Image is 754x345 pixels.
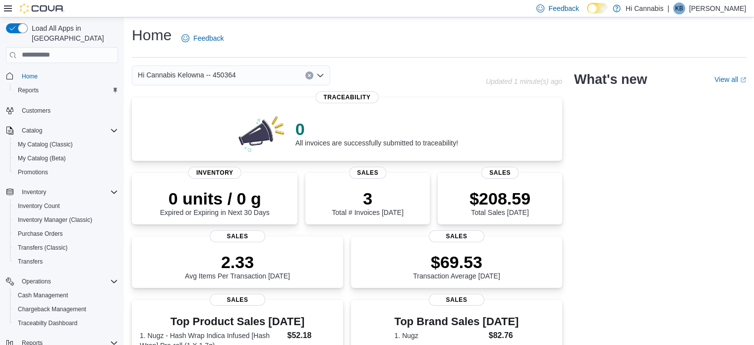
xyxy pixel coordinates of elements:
[2,275,122,288] button: Operations
[28,23,118,43] span: Load All Apps in [GEOGRAPHIC_DATA]
[469,189,530,216] div: Total Sales [DATE]
[2,124,122,138] button: Catalog
[185,252,290,280] div: Avg Items Per Transaction [DATE]
[14,242,118,254] span: Transfers (Classic)
[188,167,241,179] span: Inventory
[14,200,118,212] span: Inventory Count
[10,83,122,97] button: Reports
[20,3,64,13] img: Cova
[14,138,118,150] span: My Catalog (Classic)
[14,152,118,164] span: My Catalog (Beta)
[469,189,530,208] p: $208.59
[548,3,579,13] span: Feedback
[185,252,290,272] p: 2.33
[18,244,67,252] span: Transfers (Classic)
[18,305,86,313] span: Chargeback Management
[14,289,72,301] a: Cash Management
[18,258,43,266] span: Transfers
[22,188,46,196] span: Inventory
[18,202,60,210] span: Inventory Count
[18,291,68,299] span: Cash Management
[413,252,500,272] p: $69.53
[177,28,228,48] a: Feedback
[210,294,265,306] span: Sales
[10,302,122,316] button: Chargeback Management
[395,331,485,341] dt: 1. Nugz
[14,317,81,329] a: Traceabilty Dashboard
[689,2,746,14] p: [PERSON_NAME]
[14,303,118,315] span: Chargeback Management
[14,228,118,240] span: Purchase Orders
[395,316,519,328] h3: Top Brand Sales [DATE]
[413,252,500,280] div: Transaction Average [DATE]
[14,289,118,301] span: Cash Management
[574,71,647,87] h2: What's new
[18,154,66,162] span: My Catalog (Beta)
[315,91,378,103] span: Traceability
[295,119,458,147] div: All invoices are successfully submitted to traceability!
[18,140,73,148] span: My Catalog (Classic)
[18,168,48,176] span: Promotions
[675,2,683,14] span: KB
[18,70,118,82] span: Home
[18,125,118,137] span: Catalog
[14,256,47,268] a: Transfers
[14,228,67,240] a: Purchase Orders
[667,2,669,14] p: |
[132,25,172,45] h1: Home
[14,152,70,164] a: My Catalog (Beta)
[429,294,484,306] span: Sales
[18,216,92,224] span: Inventory Manager (Classic)
[14,138,77,150] a: My Catalog (Classic)
[160,189,270,216] div: Expired or Expiring in Next 30 Days
[18,70,42,82] a: Home
[14,200,64,212] a: Inventory Count
[332,189,403,216] div: Total # Invoices [DATE]
[18,230,63,238] span: Purchase Orders
[22,127,42,135] span: Catalog
[210,230,265,242] span: Sales
[2,103,122,118] button: Customers
[14,84,118,96] span: Reports
[10,138,122,151] button: My Catalog (Classic)
[2,185,122,199] button: Inventory
[22,107,51,115] span: Customers
[740,77,746,83] svg: External link
[626,2,663,14] p: Hi Cannabis
[18,86,39,94] span: Reports
[14,214,96,226] a: Inventory Manager (Classic)
[14,214,118,226] span: Inventory Manager (Classic)
[14,84,43,96] a: Reports
[10,288,122,302] button: Cash Management
[14,242,71,254] a: Transfers (Classic)
[18,186,118,198] span: Inventory
[18,276,55,287] button: Operations
[2,69,122,83] button: Home
[10,213,122,227] button: Inventory Manager (Classic)
[18,125,46,137] button: Catalog
[587,13,587,14] span: Dark Mode
[140,316,335,328] h3: Top Product Sales [DATE]
[138,69,236,81] span: Hi Cannabis Kelowna -- 450364
[10,165,122,179] button: Promotions
[305,71,313,79] button: Clear input
[18,105,55,117] a: Customers
[193,33,224,43] span: Feedback
[489,330,519,342] dd: $82.76
[714,75,746,83] a: View allExternal link
[587,3,608,13] input: Dark Mode
[14,256,118,268] span: Transfers
[14,166,118,178] span: Promotions
[18,104,118,117] span: Customers
[236,113,288,153] img: 0
[22,277,51,285] span: Operations
[287,330,335,342] dd: $52.18
[18,276,118,287] span: Operations
[10,199,122,213] button: Inventory Count
[14,166,52,178] a: Promotions
[316,71,324,79] button: Open list of options
[429,230,484,242] span: Sales
[10,255,122,269] button: Transfers
[14,303,90,315] a: Chargeback Management
[18,186,50,198] button: Inventory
